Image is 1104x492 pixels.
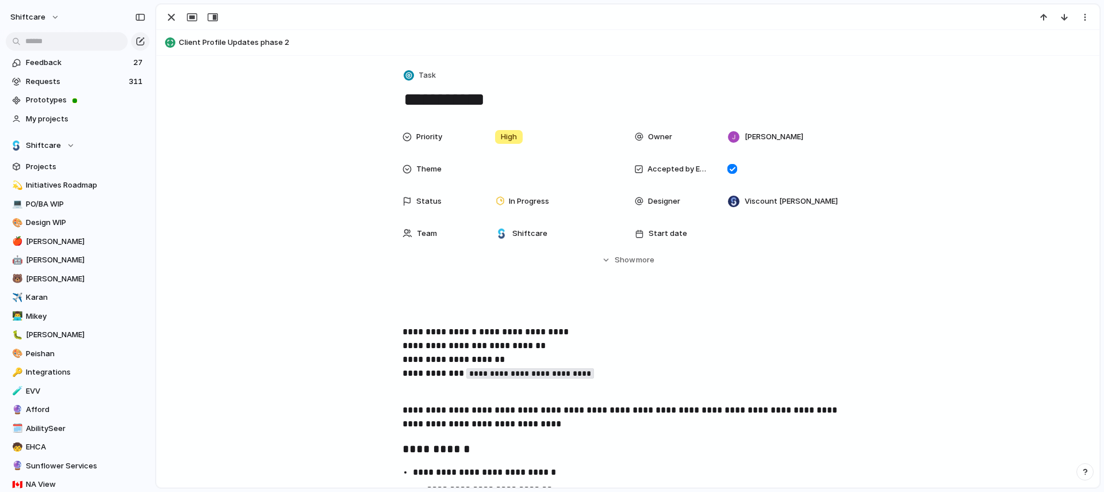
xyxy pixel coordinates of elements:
span: shiftcare [10,12,45,23]
div: 🧪 [12,384,20,398]
div: 🤖 [12,254,20,267]
button: shiftcare [5,8,66,26]
a: 🔮Sunflower Services [6,457,149,475]
span: Start date [649,228,687,239]
span: EVV [26,386,145,397]
div: 🍎 [12,235,20,248]
span: PO/BA WIP [26,199,145,210]
span: In Progress [509,196,549,207]
span: High [501,131,517,143]
div: 🧒 [12,441,20,454]
div: ✈️ [12,291,20,304]
button: 🔮 [10,404,22,415]
span: [PERSON_NAME] [26,273,145,285]
div: 🔑Integrations [6,364,149,381]
span: Initiatives Roadmap [26,180,145,191]
button: 🗓️ [10,423,22,434]
span: Task [419,70,436,81]
div: 💻PO/BA WIP [6,196,149,213]
button: 🎨 [10,217,22,228]
button: 💫 [10,180,22,191]
button: ✈️ [10,292,22,303]
span: Shiftcare [26,140,61,151]
button: 🧪 [10,386,22,397]
a: Requests311 [6,73,149,90]
button: 👨‍💻 [10,311,22,322]
div: 💫 [12,179,20,192]
span: Afford [26,404,145,415]
a: 🎨Peishan [6,345,149,363]
span: Mikey [26,311,145,322]
span: Karan [26,292,145,303]
button: 🔑 [10,367,22,378]
a: ✈️Karan [6,289,149,306]
span: Requests [26,76,125,87]
span: Shiftcare [512,228,547,239]
button: Showmore [402,250,853,270]
span: Feedback [26,57,130,68]
span: Show [615,254,635,266]
div: 🧒EHCA [6,438,149,456]
a: 🍎[PERSON_NAME] [6,233,149,250]
span: Sunflower Services [26,460,145,472]
span: [PERSON_NAME] [745,131,803,143]
button: 🍎 [10,236,22,247]
span: Status [416,196,442,207]
div: 🔑 [12,366,20,379]
a: 🗓️AbilitySeer [6,420,149,437]
a: My projects [6,110,149,128]
a: 🧪EVV [6,383,149,400]
a: 🤖[PERSON_NAME] [6,251,149,269]
span: AbilitySeer [26,423,145,434]
a: Prototypes [6,91,149,109]
a: 💫Initiatives Roadmap [6,177,149,194]
button: 🐛 [10,329,22,341]
div: 👨‍💻 [12,310,20,323]
a: Feedback27 [6,54,149,71]
a: Projects [6,158,149,176]
span: My projects [26,113,145,125]
div: 🎨 [12,347,20,360]
span: [PERSON_NAME] [26,329,145,341]
span: 27 [133,57,145,68]
div: 🐛 [12,329,20,342]
button: Task [401,67,439,84]
span: more [636,254,654,266]
a: 🔮Afford [6,401,149,418]
a: 🎨Design WIP [6,214,149,231]
a: 👨‍💻Mikey [6,308,149,325]
span: Integrations [26,367,145,378]
span: EHCA [26,441,145,453]
div: 🎨 [12,216,20,230]
span: Designer [648,196,680,207]
div: 🐻[PERSON_NAME] [6,270,149,288]
button: 🔮 [10,460,22,472]
span: Client Profile Updates phase 2 [179,37,1094,48]
span: [PERSON_NAME] [26,236,145,247]
div: 💻 [12,197,20,211]
span: Owner [648,131,672,143]
span: Priority [416,131,442,143]
span: Theme [416,163,442,175]
div: 🗓️ [12,422,20,435]
button: 🤖 [10,254,22,266]
span: Projects [26,161,145,173]
span: Accepted by Engineering [647,163,708,175]
span: 311 [129,76,145,87]
button: 🇨🇦 [10,479,22,490]
a: 🐛[PERSON_NAME] [6,326,149,344]
button: 🐻 [10,273,22,285]
span: [PERSON_NAME] [26,254,145,266]
span: Peishan [26,348,145,360]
